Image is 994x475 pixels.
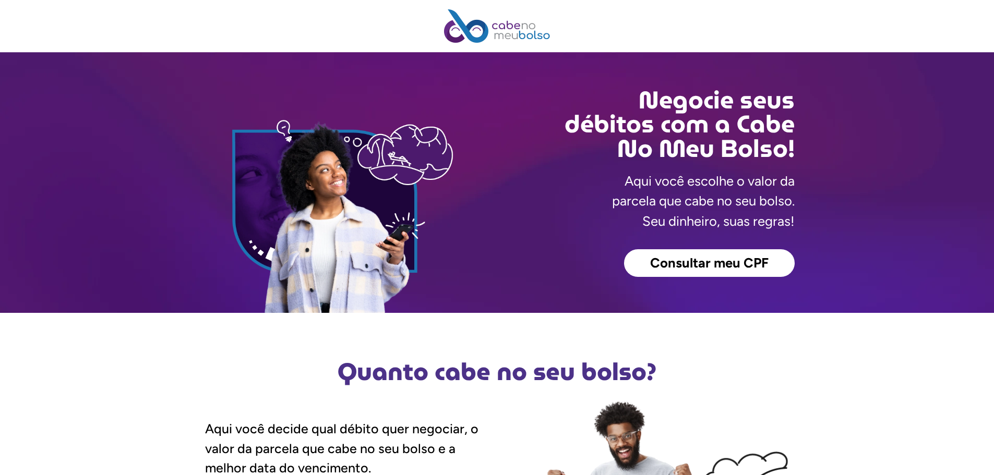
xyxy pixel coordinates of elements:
[612,171,795,231] p: Aqui você escolhe o valor da parcela que cabe no seu bolso. Seu dinheiro, suas regras!
[200,360,795,384] h2: Quanto cabe no seu bolso?
[624,249,795,277] a: Consultar meu CPF
[497,88,795,161] h2: Negocie seus débitos com a Cabe No Meu Bolso!
[444,9,550,43] img: Cabe no Meu Bolso
[650,257,769,270] span: Consultar meu CPF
